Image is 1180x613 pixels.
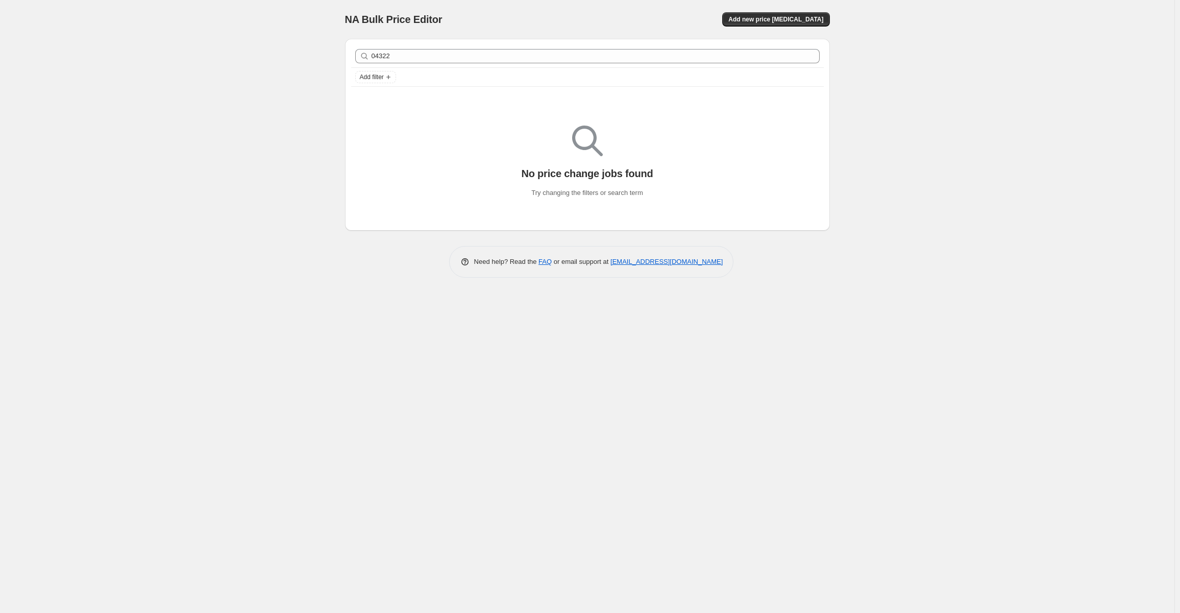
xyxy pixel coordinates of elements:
p: No price change jobs found [521,167,653,180]
button: Add filter [355,71,396,83]
img: Empty search results [572,126,603,156]
button: Add new price [MEDICAL_DATA] [722,12,829,27]
span: Need help? Read the [474,258,539,265]
a: [EMAIL_ADDRESS][DOMAIN_NAME] [610,258,723,265]
span: NA Bulk Price Editor [345,14,443,25]
span: or email support at [552,258,610,265]
span: Add filter [360,73,384,81]
p: Try changing the filters or search term [531,188,643,198]
span: Add new price [MEDICAL_DATA] [728,15,823,23]
a: FAQ [538,258,552,265]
